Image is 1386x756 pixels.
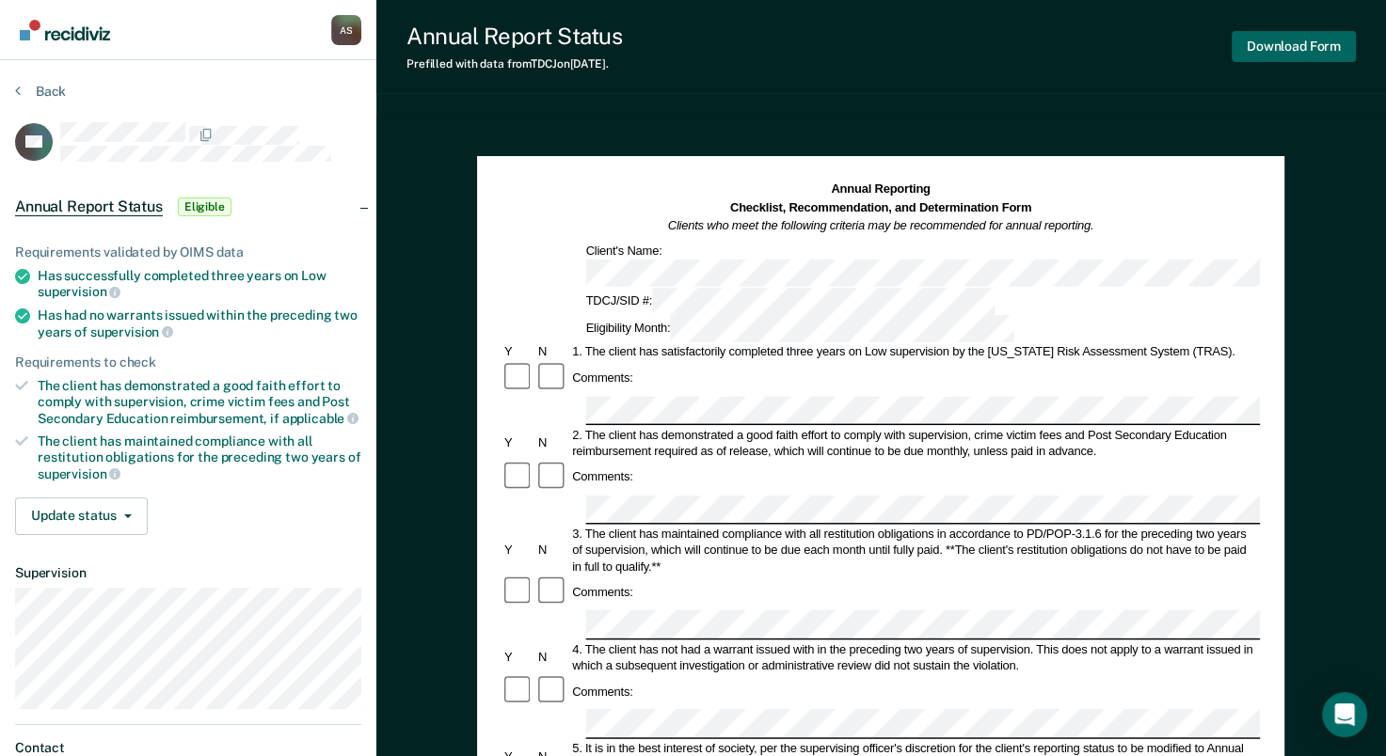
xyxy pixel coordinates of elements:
div: Requirements validated by OIMS data [15,244,361,260]
img: Recidiviz [20,20,110,40]
div: N [535,649,569,665]
div: Comments: [570,684,636,700]
div: Prefilled with data from TDCJ on [DATE] . [406,57,622,71]
div: Y [502,649,535,665]
span: applicable [282,411,358,426]
div: N [535,542,569,558]
em: Clients who meet the following criteria may be recommended for annual reporting. [668,219,1094,232]
div: Y [502,344,535,360]
span: supervision [90,324,173,339]
div: N [535,434,569,450]
div: A S [331,15,361,45]
div: Annual Report Status [406,23,622,50]
div: Y [502,542,535,558]
div: Comments: [570,584,636,600]
div: TDCJ/SID #: [583,288,998,315]
span: supervision [38,284,120,299]
div: Has had no warrants issued within the preceding two years of [38,307,361,339]
span: Eligible [178,197,231,216]
dt: Supervision [15,565,361,581]
button: Download Form [1232,31,1356,62]
div: Y [502,434,535,450]
strong: Annual Reporting [832,182,931,196]
div: Requirements to check [15,354,361,370]
div: The client has maintained compliance with all restitution obligations for the preceding two years of [38,433,361,481]
span: supervision [38,466,120,481]
div: 4. The client has not had a warrant issued with in the preceding two years of supervision. This d... [570,640,1261,673]
button: Update status [15,497,148,535]
div: N [535,344,569,360]
div: Has successfully completed three years on Low [38,268,361,300]
button: Profile dropdown button [331,15,361,45]
strong: Checklist, Recommendation, and Determination Form [730,200,1031,213]
div: Eligibility Month: [583,315,1017,342]
div: Open Intercom Messenger [1322,692,1367,737]
div: The client has demonstrated a good faith effort to comply with supervision, crime victim fees and... [38,378,361,426]
dt: Contact [15,740,361,756]
div: 1. The client has satisfactorily completed three years on Low supervision by the [US_STATE] Risk ... [570,344,1261,360]
div: 2. The client has demonstrated a good faith effort to comply with supervision, crime victim fees ... [570,427,1261,460]
div: 3. The client has maintained compliance with all restitution obligations in accordance to PD/POP-... [570,526,1261,575]
span: Annual Report Status [15,197,163,216]
div: Comments: [570,370,636,386]
div: Comments: [570,469,636,485]
button: Back [15,83,66,100]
